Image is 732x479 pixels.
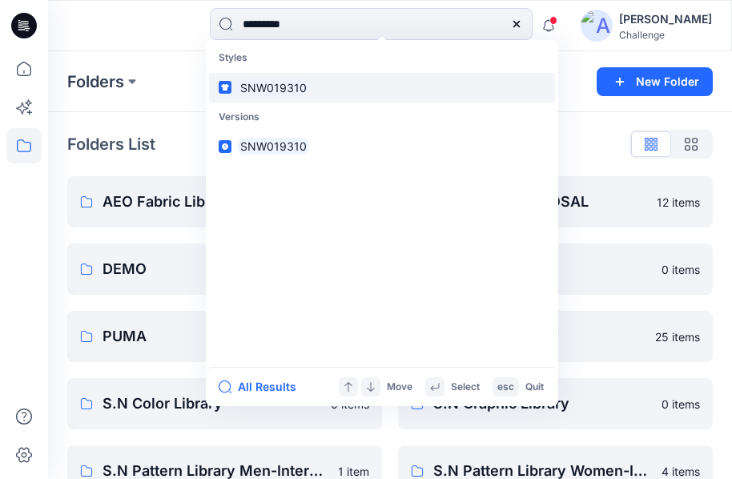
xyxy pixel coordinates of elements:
[597,67,713,96] button: New Folder
[67,311,382,362] a: PUMA0 items
[209,73,555,103] a: SNW019310
[67,176,382,227] a: AEO Fabric Library11 items
[238,78,309,97] mark: SNW019310
[219,377,307,396] button: All Results
[67,378,382,429] a: S.N Color Library0 items
[103,191,317,213] p: AEO Fabric Library
[525,379,544,396] p: Quit
[67,132,155,156] p: Folders List
[657,194,700,211] p: 12 items
[209,43,555,73] p: Styles
[238,137,309,155] mark: SNW019310
[662,396,700,413] p: 0 items
[67,244,382,295] a: DEMO0 items
[662,261,700,278] p: 0 items
[103,392,321,415] p: S.N Color Library
[655,328,700,345] p: 25 items
[209,131,555,161] a: SNW019310
[497,379,514,396] p: esc
[581,10,613,42] img: avatar
[451,379,480,396] p: Select
[103,325,321,348] p: PUMA
[67,70,124,93] a: Folders
[209,103,555,132] p: Versions
[619,29,712,41] div: Challenge
[103,258,321,280] p: DEMO
[387,379,412,396] p: Move
[619,10,712,29] div: [PERSON_NAME]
